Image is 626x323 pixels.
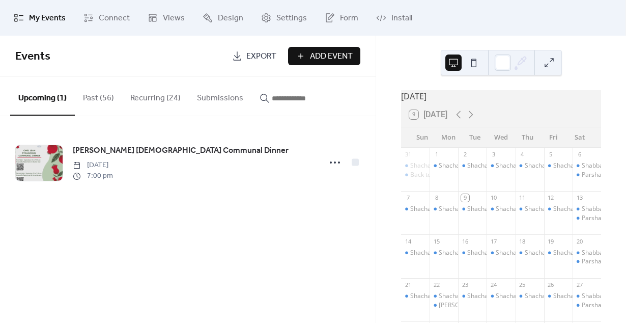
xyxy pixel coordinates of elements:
div: Back to School [DATE] [410,171,473,179]
div: Back to School Carnival [401,171,430,179]
div: Shacharit Minyan - Monday [430,162,458,170]
div: Shabbat Shacharit [573,292,601,301]
div: Wed [488,127,515,148]
div: Shacharit Minyan - Monday [430,205,458,213]
a: Settings [253,4,315,32]
div: 22 [433,281,440,289]
div: Shacharit Minyan - [DATE] [410,292,485,301]
div: 21 [404,281,412,289]
div: Sun [409,127,436,148]
span: Connect [99,12,130,24]
div: 11 [519,194,526,202]
div: Shacharit Minyan - Sunday [401,205,430,213]
button: Upcoming (1) [10,77,75,116]
div: 26 [547,281,555,289]
div: Shacharit Minyan - Sunday [401,162,430,170]
a: Install [368,4,420,32]
div: Parsha Text Study [573,301,601,310]
div: [PERSON_NAME] [DEMOGRAPHIC_DATA] Communal Dinner [439,301,609,310]
div: Shacharit Minyan - [DATE] [467,205,542,213]
div: Shacharit Minyan - [DATE] [467,292,542,301]
div: 16 [461,237,469,245]
div: 8 [433,194,440,202]
button: Submissions [189,77,251,115]
div: 2 [461,151,469,158]
div: 4 [519,151,526,158]
div: 15 [433,237,440,245]
div: 3 [490,151,497,158]
div: Shacharit Minyan - [DATE] [496,249,570,257]
div: Sat [566,127,593,148]
div: 12 [547,194,555,202]
div: Parsha Text Study [573,214,601,223]
span: 7:00 pm [73,171,113,181]
div: 10 [490,194,497,202]
div: Shacharit Minyan - [DATE] [496,292,570,301]
a: Design [195,4,251,32]
button: Recurring (24) [122,77,189,115]
div: Shacharit Minyan - [DATE] [410,162,485,170]
div: Shacharit Minyan - [DATE] [525,292,599,301]
div: Mon [436,127,462,148]
a: My Events [6,4,73,32]
div: Shacharit Minyan - Monday [430,292,458,301]
div: 6 [576,151,583,158]
span: Export [246,50,276,63]
div: Shacharit Minyan - Monday [430,249,458,257]
div: Shacharit Minyan - Wednesday [487,292,515,301]
span: Views [163,12,185,24]
div: Shacharit Minyan - Tuesday [458,205,487,213]
div: 17 [490,237,497,245]
div: Shacharit Minyan - [DATE] [496,162,570,170]
a: Connect [76,4,137,32]
div: Tue [462,127,488,148]
div: 20 [576,237,583,245]
div: Shacharit Minyan - Friday [544,205,573,213]
div: Parsha Text Study [573,257,601,266]
a: Export [224,47,284,65]
span: Events [15,45,50,68]
div: Shacharit Minyan - [DATE] [439,292,513,301]
div: Shacharit Minyan - [DATE] [525,205,599,213]
span: [PERSON_NAME] [DEMOGRAPHIC_DATA] Communal Dinner [73,145,289,157]
div: 24 [490,281,497,289]
span: My Events [29,12,66,24]
a: [PERSON_NAME] [DEMOGRAPHIC_DATA] Communal Dinner [73,144,289,157]
a: Form [317,4,366,32]
div: Shacharit Minyan - Thursday [516,162,544,170]
div: Shacharit Minyan - Thursday [516,205,544,213]
div: Shacharit Minyan - Thursday [516,292,544,301]
div: Shabbat Shacharit [573,205,601,213]
div: Shacharit Minyan - Wednesday [487,162,515,170]
span: Add Event [310,50,353,63]
div: Shabbat Shacharit [573,162,601,170]
div: Shacharit Minyan - [DATE] [439,205,513,213]
div: Shacharit Minyan - [DATE] [410,249,485,257]
a: Views [140,4,192,32]
a: Add Event [288,47,360,65]
div: 13 [576,194,583,202]
div: 27 [576,281,583,289]
button: Past (56) [75,77,122,115]
div: Thu [514,127,540,148]
div: Shacharit Minyan - [DATE] [467,162,542,170]
div: Shacharit Minyan - [DATE] [439,249,513,257]
div: Shacharit Minyan - Sunday [401,249,430,257]
div: Shacharit Minyan - [DATE] [410,205,485,213]
div: Shacharit Minyan - Friday [544,162,573,170]
div: Shacharit Minyan - Friday [544,292,573,301]
div: Shacharit Minyan - [DATE] [525,162,599,170]
div: 19 [547,237,555,245]
span: Form [340,12,358,24]
div: 25 [519,281,526,289]
div: Fri [540,127,567,148]
span: Design [218,12,243,24]
div: Ohel Leah Synagogue Communal Dinner [430,301,458,310]
span: Install [391,12,412,24]
div: Shacharit Minyan - Friday [544,249,573,257]
div: Parsha Text Study [573,171,601,179]
div: Shacharit Minyan - [DATE] [525,249,599,257]
div: 23 [461,281,469,289]
span: Settings [276,12,307,24]
div: 7 [404,194,412,202]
